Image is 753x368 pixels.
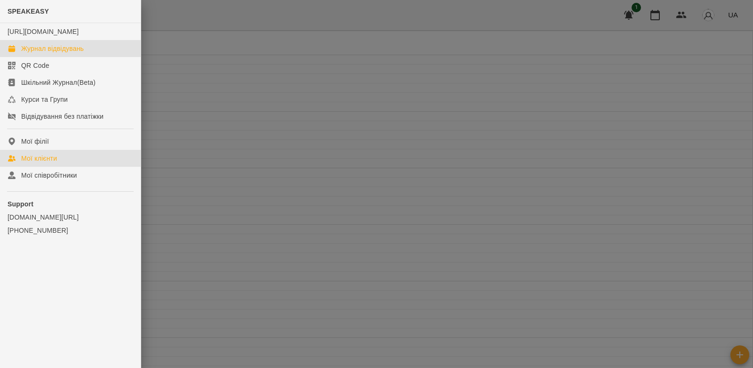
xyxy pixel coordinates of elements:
[8,226,133,235] a: [PHONE_NUMBER]
[21,112,104,121] div: Відвідування без платіжки
[8,8,49,15] span: SPEAKEASY
[21,137,49,146] div: Мої філії
[8,213,133,222] a: [DOMAIN_NAME][URL]
[8,199,133,209] p: Support
[21,61,49,70] div: QR Code
[21,78,96,87] div: Шкільний Журнал(Beta)
[21,171,77,180] div: Мої співробітники
[8,28,79,35] a: [URL][DOMAIN_NAME]
[21,44,84,53] div: Журнал відвідувань
[21,95,68,104] div: Курси та Групи
[21,154,57,163] div: Мої клієнти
